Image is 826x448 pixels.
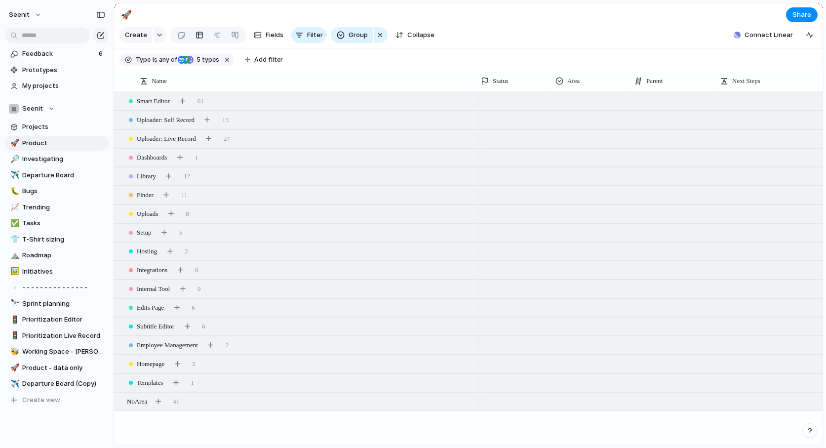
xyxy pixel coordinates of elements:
[10,154,17,165] div: 🔎
[184,171,190,181] span: 12
[9,363,19,373] button: 🚀
[22,49,96,59] span: Feedback
[194,55,219,64] span: types
[10,346,17,358] div: 🐝
[5,393,109,407] button: Create view
[331,27,373,43] button: Group
[137,303,164,313] span: Edits Page
[4,7,47,23] button: Seenit
[349,30,368,40] span: Group
[307,30,323,40] span: Filter
[9,379,19,389] button: ✈️
[5,184,109,199] a: 🐛Bugs
[5,344,109,359] a: 🐝Working Space - [PERSON_NAME]
[173,397,179,407] span: 41
[226,340,229,350] span: 2
[9,267,19,277] button: 🖼️
[22,104,43,114] span: Seenit
[10,250,17,261] div: ⛰️
[9,347,19,357] button: 🐝
[179,228,183,238] span: 5
[191,378,194,388] span: 1
[10,362,17,373] div: 🚀
[5,328,109,343] a: 🚦Prioritization Live Record
[10,282,17,293] div: ▫️
[22,81,105,91] span: My projects
[5,376,109,391] div: ✈️Departure Board (Copy)
[5,136,109,151] a: 🚀Product
[10,169,17,181] div: ✈️
[9,283,19,292] button: ▫️
[121,8,132,21] div: 🚀
[22,138,105,148] span: Product
[119,27,152,43] button: Create
[22,331,105,341] span: Prioritization Live Record
[10,218,17,229] div: ✅
[9,138,19,148] button: 🚀
[22,315,105,325] span: Prioritization Editor
[222,115,229,125] span: 13
[5,101,109,116] button: Seenit
[5,46,109,61] a: Feedback6
[10,137,17,149] div: 🚀
[22,203,105,212] span: Trending
[291,27,327,43] button: Filter
[9,218,19,228] button: ✅
[192,303,195,313] span: 6
[137,284,170,294] span: Internal Tool
[5,200,109,215] a: 📈Trending
[9,299,19,309] button: 🔭
[22,299,105,309] span: Sprint planning
[197,96,204,106] span: 61
[5,168,109,183] div: ✈️Departure Board
[195,153,198,163] span: 1
[9,331,19,341] button: 🚦
[250,27,287,43] button: Fields
[392,27,438,43] button: Collapse
[9,10,30,20] span: Seenit
[152,76,167,86] span: Name
[137,115,195,125] span: Uploader: Self Record
[194,56,202,63] span: 5
[730,28,797,42] button: Connect Linear
[22,250,105,260] span: Roadmap
[5,152,109,166] div: 🔎Investigating
[22,395,60,405] span: Create view
[125,30,147,40] span: Create
[5,216,109,231] a: ✅Tasks
[5,264,109,279] div: 🖼️Initiatives
[9,203,19,212] button: 📈
[646,76,663,86] span: Parent
[137,265,167,275] span: Integrations
[22,218,105,228] span: Tasks
[185,246,188,256] span: 2
[5,361,109,375] a: 🚀Product - data only
[5,232,109,247] a: 👕T-Shirt sizing
[137,228,152,238] span: Setup
[136,55,151,64] span: Type
[10,266,17,277] div: 🖼️
[137,171,156,181] span: Library
[137,190,154,200] span: Finder
[5,120,109,134] a: Projects
[239,53,289,67] button: Add filter
[9,315,19,325] button: 🚦
[10,378,17,390] div: ✈️
[567,76,580,86] span: Area
[22,267,105,277] span: Initiatives
[10,202,17,213] div: 📈
[5,296,109,311] div: 🔭Sprint planning
[5,312,109,327] a: 🚦Prioritization Editor
[157,55,177,64] span: any of
[10,186,17,197] div: 🐛
[10,314,17,326] div: 🚦
[5,248,109,263] a: ⛰️Roadmap
[9,250,19,260] button: ⛰️
[5,280,109,295] div: ▫️- - - - - - - - - - - - - - -
[137,209,158,219] span: Uploads
[137,246,157,256] span: Hosting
